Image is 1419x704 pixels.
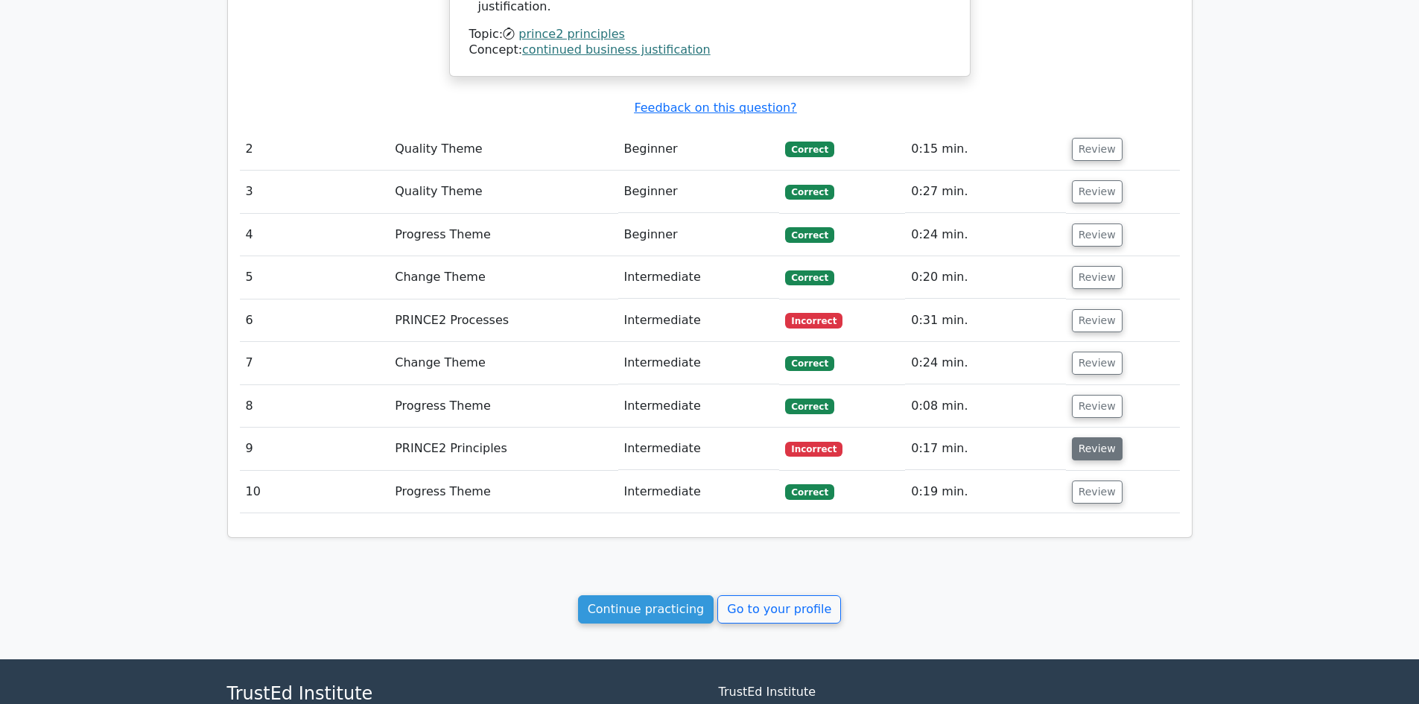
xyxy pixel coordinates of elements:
[785,356,834,371] span: Correct
[1072,309,1123,332] button: Review
[240,171,390,213] td: 3
[1072,437,1123,460] button: Review
[240,342,390,384] td: 7
[905,342,1065,384] td: 0:24 min.
[634,101,796,115] a: Feedback on this question?
[522,42,711,57] a: continued business justification
[905,214,1065,256] td: 0:24 min.
[905,171,1065,213] td: 0:27 min.
[785,313,842,328] span: Incorrect
[618,299,780,342] td: Intermediate
[785,270,834,285] span: Correct
[389,342,618,384] td: Change Theme
[785,484,834,499] span: Correct
[1072,481,1123,504] button: Review
[240,385,390,428] td: 8
[905,299,1065,342] td: 0:31 min.
[389,471,618,513] td: Progress Theme
[389,385,618,428] td: Progress Theme
[618,471,780,513] td: Intermediate
[389,214,618,256] td: Progress Theme
[717,595,841,624] a: Go to your profile
[1072,223,1123,247] button: Review
[785,442,842,457] span: Incorrect
[785,399,834,413] span: Correct
[1072,266,1123,289] button: Review
[240,256,390,299] td: 5
[389,428,618,470] td: PRINCE2 Principles
[1072,138,1123,161] button: Review
[905,428,1065,470] td: 0:17 min.
[389,256,618,299] td: Change Theme
[905,256,1065,299] td: 0:20 min.
[469,27,950,42] div: Topic:
[785,142,834,156] span: Correct
[578,595,714,624] a: Continue practicing
[785,185,834,200] span: Correct
[240,471,390,513] td: 10
[1072,352,1123,375] button: Review
[905,471,1065,513] td: 0:19 min.
[389,299,618,342] td: PRINCE2 Processes
[618,214,780,256] td: Beginner
[905,385,1065,428] td: 0:08 min.
[618,128,780,171] td: Beginner
[905,128,1065,171] td: 0:15 min.
[1072,395,1123,418] button: Review
[618,342,780,384] td: Intermediate
[618,428,780,470] td: Intermediate
[389,171,618,213] td: Quality Theme
[518,27,625,41] a: prince2 principles
[785,227,834,242] span: Correct
[389,128,618,171] td: Quality Theme
[618,385,780,428] td: Intermediate
[1072,180,1123,203] button: Review
[240,428,390,470] td: 9
[240,299,390,342] td: 6
[618,256,780,299] td: Intermediate
[469,42,950,58] div: Concept:
[240,128,390,171] td: 2
[240,214,390,256] td: 4
[618,171,780,213] td: Beginner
